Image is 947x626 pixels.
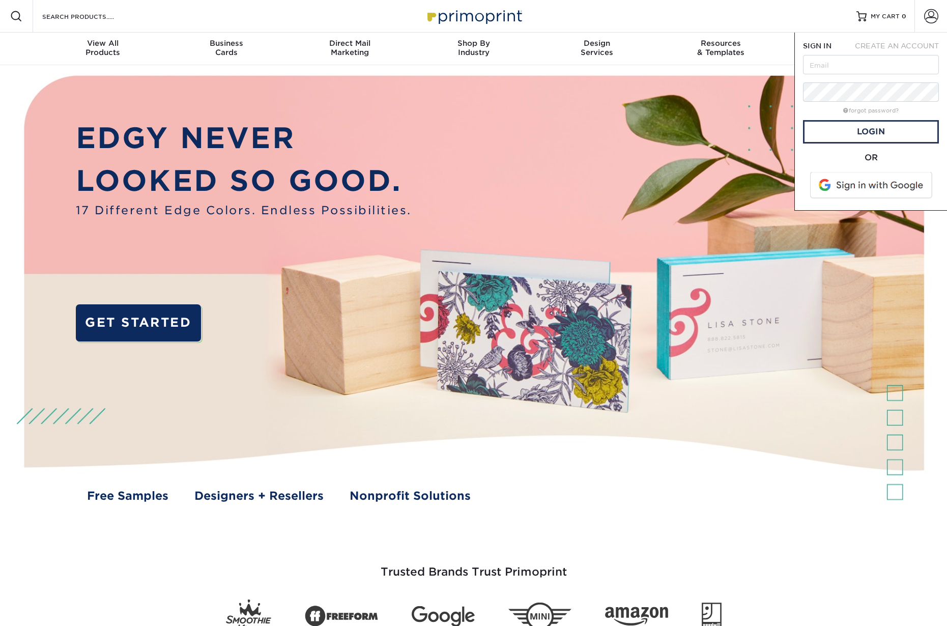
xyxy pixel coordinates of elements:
p: EDGY NEVER [76,117,412,159]
a: Contact& Support [783,33,906,65]
div: OR [803,152,939,164]
a: View AllProducts [41,33,165,65]
span: Resources [659,39,783,48]
div: Marketing [288,39,412,57]
a: Free Samples [87,488,168,504]
a: Direct MailMarketing [288,33,412,65]
span: View All [41,39,165,48]
span: CREATE AN ACCOUNT [855,42,939,50]
a: GET STARTED [76,304,201,342]
div: Industry [412,39,535,57]
div: & Templates [659,39,783,57]
h3: Trusted Brands Trust Primoprint [176,541,771,591]
a: BusinessCards [164,33,288,65]
a: Shop ByIndustry [412,33,535,65]
a: Login [803,120,939,144]
input: SEARCH PRODUCTS..... [41,10,140,22]
a: forgot password? [843,107,899,114]
span: Contact [783,39,906,48]
a: Designers + Resellers [194,488,324,504]
span: Business [164,39,288,48]
div: Products [41,39,165,57]
p: LOOKED SO GOOD. [76,159,412,202]
a: Resources& Templates [659,33,783,65]
span: MY CART [871,12,900,21]
a: DesignServices [535,33,659,65]
div: & Support [783,39,906,57]
span: Direct Mail [288,39,412,48]
div: Services [535,39,659,57]
span: 0 [902,13,906,20]
span: Design [535,39,659,48]
input: Email [803,55,939,74]
span: SIGN IN [803,42,831,50]
span: Shop By [412,39,535,48]
a: Nonprofit Solutions [350,488,471,504]
span: 17 Different Edge Colors. Endless Possibilities. [76,202,412,219]
img: Amazon [605,607,668,626]
div: Cards [164,39,288,57]
img: Primoprint [423,5,525,27]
